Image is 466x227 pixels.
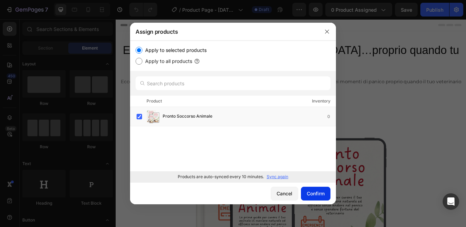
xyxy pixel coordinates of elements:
div: /> [130,41,336,182]
p: Ecco per questo è nata la guida PRONTO SOCCORSO ANIMALE La prima guida che ti aiuta nei momenti d... [1,69,411,89]
p: Products are auto-synced every 10 minutes. [178,174,264,180]
input: Search products [136,76,330,90]
div: Assign products [130,23,318,41]
button: Cancel [271,187,298,201]
label: Apply to all products [142,57,192,65]
img: product-img [146,110,160,123]
span: E se il tuo cane stesse [DEMOGRAPHIC_DATA]…proprio quando tu non sai cosa fare? [8,29,404,65]
div: Inventory [312,98,330,105]
button: Confirm [301,187,330,201]
div: Open Intercom Messenger [443,193,459,210]
div: Cancel [277,190,292,197]
label: Apply to selected products [142,46,207,54]
div: Product [147,98,162,105]
div: 0 [327,113,336,120]
div: Confirm [307,190,325,197]
p: Sync again [267,174,288,180]
span: Pronto Soccorso Animale [163,113,212,120]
